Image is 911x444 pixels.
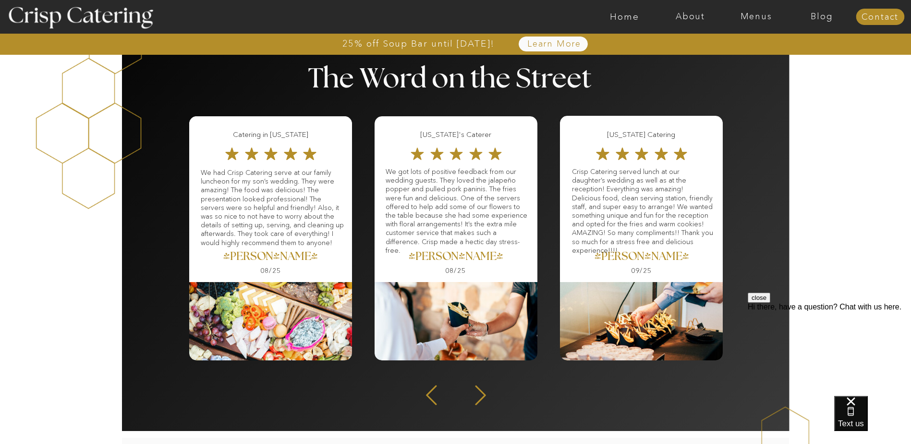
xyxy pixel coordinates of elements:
[204,129,338,140] h3: Catering in [US_STATE]
[386,167,529,253] p: We got lots of positive feedback from our wedding guests. They loved the jalapeño popper and pull...
[592,12,657,22] a: Home
[201,168,344,245] p: We had Crisp Catering serve at our family luncheon for my son’s wedding. They were amazing! The f...
[723,12,789,22] a: Menus
[614,267,669,276] h3: 09/25
[748,293,911,408] iframe: podium webchat widget prompt
[243,267,298,276] h3: 08/25
[505,39,604,49] a: Learn More
[789,12,855,22] a: Blog
[856,12,904,22] a: Contact
[308,39,529,49] a: 25% off Soup Bar until [DATE]!
[428,267,483,276] h3: 08/25
[834,396,911,444] iframe: podium webchat widget bubble
[572,167,714,253] p: Crisp Catering served lunch at our daughter’s wedding as well as at the reception! Everything was...
[360,251,552,265] a: [PERSON_NAME]
[174,251,367,265] a: [PERSON_NAME]
[546,251,738,265] a: [PERSON_NAME]
[308,65,604,94] p: The Word on the Street
[389,129,523,140] h3: [US_STATE]'s Caterer
[574,129,708,140] h3: [US_STATE] Catering
[657,12,723,22] a: About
